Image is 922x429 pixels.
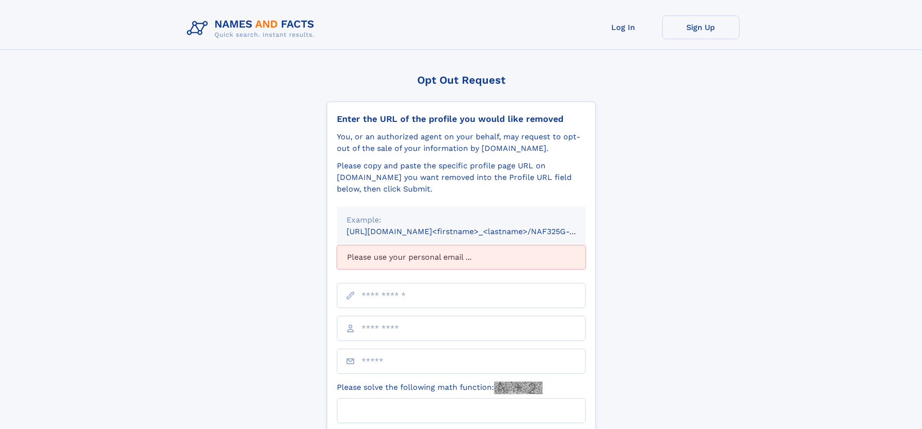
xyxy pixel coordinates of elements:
div: Opt Out Request [327,74,596,86]
img: Logo Names and Facts [183,15,322,42]
small: [URL][DOMAIN_NAME]<firstname>_<lastname>/NAF325G-xxxxxxxx [347,227,604,236]
div: Example: [347,214,576,226]
a: Sign Up [662,15,740,39]
div: Please copy and paste the specific profile page URL on [DOMAIN_NAME] you want removed into the Pr... [337,160,586,195]
div: Please use your personal email ... [337,245,586,269]
label: Please solve the following math function: [337,382,543,394]
a: Log In [585,15,662,39]
div: You, or an authorized agent on your behalf, may request to opt-out of the sale of your informatio... [337,131,586,154]
div: Enter the URL of the profile you would like removed [337,114,586,124]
